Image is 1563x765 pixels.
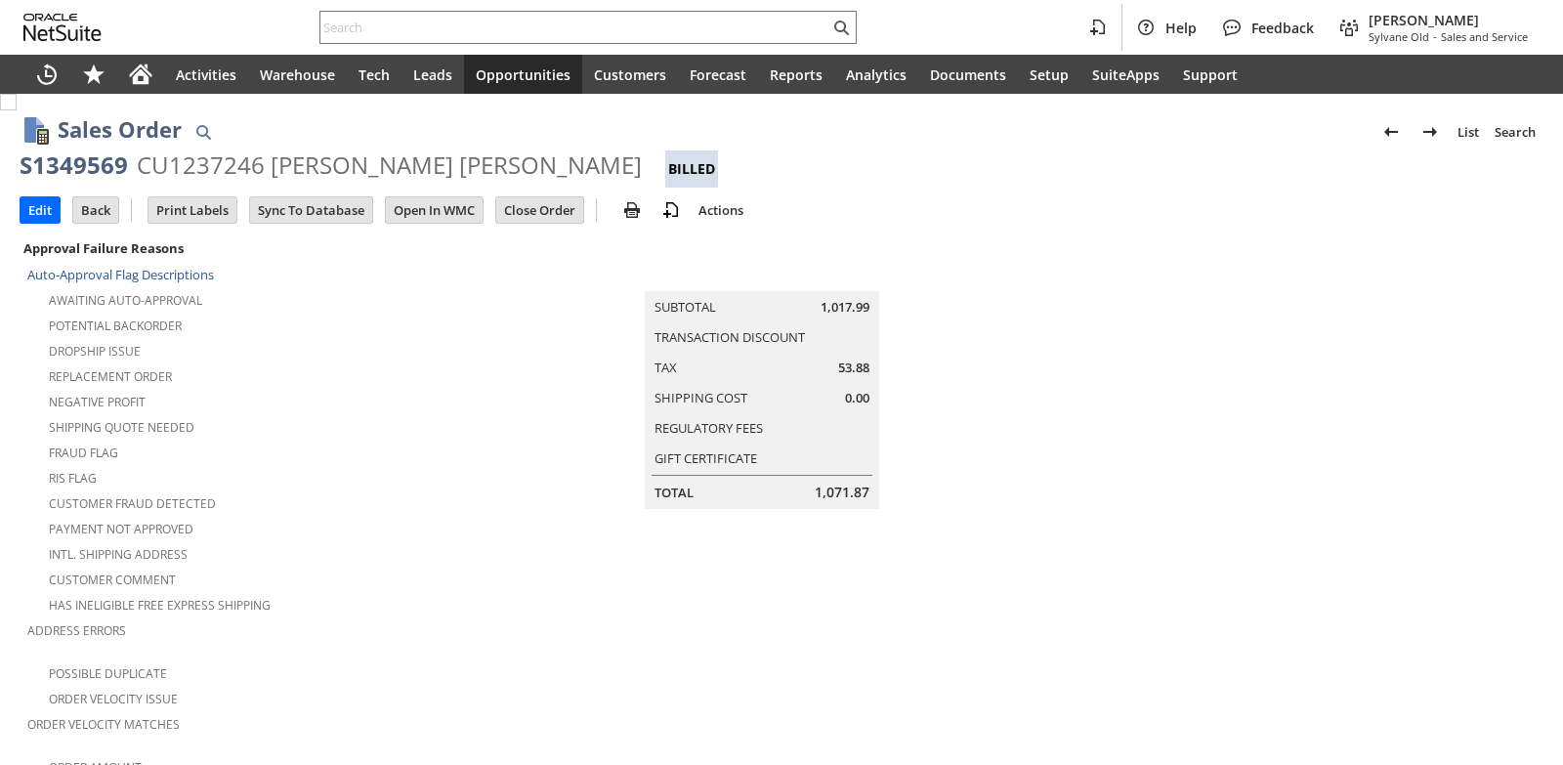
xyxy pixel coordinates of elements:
[655,419,763,437] a: Regulatory Fees
[359,65,390,84] span: Tech
[49,419,194,436] a: Shipping Quote Needed
[1418,120,1442,144] img: Next
[834,55,918,94] a: Analytics
[413,65,452,84] span: Leads
[1165,19,1197,37] span: Help
[655,484,694,501] a: Total
[49,394,146,410] a: Negative Profit
[248,55,347,94] a: Warehouse
[930,65,1006,84] span: Documents
[476,65,570,84] span: Opportunities
[320,16,829,39] input: Search
[678,55,758,94] a: Forecast
[620,198,644,222] img: print.svg
[1030,65,1069,84] span: Setup
[49,470,97,487] a: RIS flag
[20,235,520,261] div: Approval Failure Reasons
[58,113,182,146] h1: Sales Order
[1018,55,1080,94] a: Setup
[582,55,678,94] a: Customers
[659,198,683,222] img: add-record.svg
[464,55,582,94] a: Opportunities
[27,266,214,283] a: Auto-Approval Flag Descriptions
[690,65,746,84] span: Forecast
[655,389,747,406] a: Shipping Cost
[49,318,182,334] a: Potential Backorder
[1080,55,1171,94] a: SuiteApps
[49,343,141,360] a: Dropship Issue
[129,63,152,86] svg: Home
[49,292,202,309] a: Awaiting Auto-Approval
[176,65,236,84] span: Activities
[49,597,271,614] a: Has Ineligible Free Express Shipping
[821,298,869,317] span: 1,017.99
[655,359,677,376] a: Tax
[27,622,126,639] a: Address Errors
[1171,55,1249,94] a: Support
[35,63,59,86] svg: Recent Records
[845,389,869,407] span: 0.00
[73,197,118,223] input: Back
[49,521,193,537] a: Payment not approved
[655,328,805,346] a: Transaction Discount
[594,65,666,84] span: Customers
[148,197,236,223] input: Print Labels
[691,201,751,219] a: Actions
[250,197,372,223] input: Sync To Database
[1487,116,1543,148] a: Search
[1092,65,1160,84] span: SuiteApps
[347,55,401,94] a: Tech
[401,55,464,94] a: Leads
[49,691,178,707] a: Order Velocity Issue
[70,55,117,94] div: Shortcuts
[23,14,102,41] svg: logo
[137,149,642,181] div: CU1237246 [PERSON_NAME] [PERSON_NAME]
[815,483,869,502] span: 1,071.87
[191,120,215,144] img: Quick Find
[838,359,869,377] span: 53.88
[1441,29,1528,44] span: Sales and Service
[1183,65,1238,84] span: Support
[758,55,834,94] a: Reports
[496,197,583,223] input: Close Order
[645,260,879,291] caption: Summary
[1369,11,1528,29] span: [PERSON_NAME]
[829,16,853,39] svg: Search
[164,55,248,94] a: Activities
[1251,19,1314,37] span: Feedback
[49,495,216,512] a: Customer Fraud Detected
[23,55,70,94] a: Recent Records
[1450,116,1487,148] a: List
[49,665,167,682] a: Possible Duplicate
[27,716,180,733] a: Order Velocity Matches
[260,65,335,84] span: Warehouse
[1379,120,1403,144] img: Previous
[770,65,823,84] span: Reports
[655,298,716,316] a: Subtotal
[21,197,60,223] input: Edit
[117,55,164,94] a: Home
[1433,29,1437,44] span: -
[20,149,128,181] div: S1349569
[655,449,757,467] a: Gift Certificate
[918,55,1018,94] a: Documents
[386,197,483,223] input: Open In WMC
[665,150,718,188] div: Billed
[49,546,188,563] a: Intl. Shipping Address
[49,445,118,461] a: Fraud Flag
[49,368,172,385] a: Replacement Order
[49,572,176,588] a: Customer Comment
[1369,29,1429,44] span: Sylvane Old
[846,65,907,84] span: Analytics
[82,63,106,86] svg: Shortcuts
